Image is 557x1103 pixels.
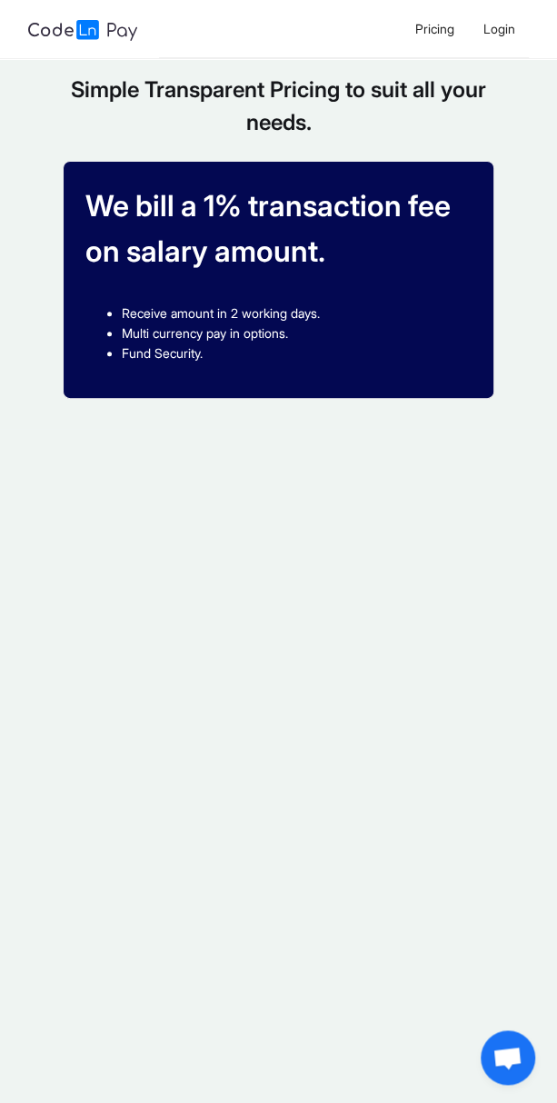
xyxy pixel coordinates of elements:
span: Login [482,21,514,36]
div: Open chat [481,1030,535,1085]
li: Fund Security. [122,343,472,363]
img: logo [28,20,137,41]
li: Multi currency pay in options. [122,323,472,343]
p: Simple Transparent Pricing to suit all your needs. [63,74,494,139]
li: Receive amount in 2 working days. [122,303,472,323]
p: We bill a 1% transaction fee on salary amount. [85,184,472,275]
span: Pricing [414,21,453,36]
